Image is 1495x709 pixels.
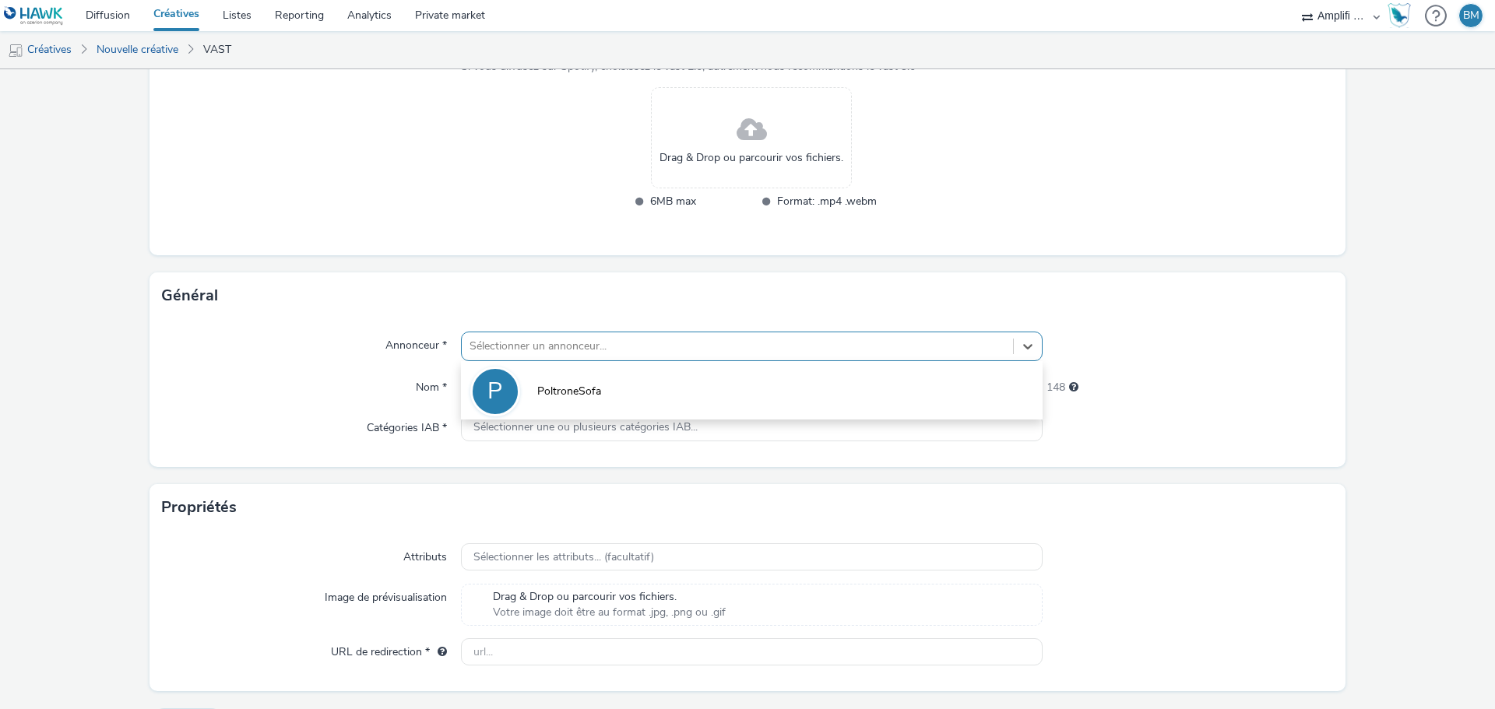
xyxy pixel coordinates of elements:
[1388,3,1411,28] img: Hawk Academy
[1046,380,1065,395] span: 148
[1388,3,1417,28] a: Hawk Academy
[461,638,1043,665] input: url...
[430,644,447,660] div: L'URL de redirection sera utilisée comme URL de validation avec certains SSP et ce sera l'URL de ...
[493,589,726,605] span: Drag & Drop ou parcourir vos fichiers.
[161,284,218,307] h3: Général
[379,332,453,353] label: Annonceur *
[1463,4,1479,27] div: BM
[397,543,453,565] label: Attributs
[325,638,453,660] label: URL de redirection *
[660,150,843,166] span: Drag & Drop ou parcourir vos fichiers.
[473,551,654,564] span: Sélectionner les attributs... (facultatif)
[487,370,502,413] div: P
[461,59,916,74] span: Si vous diffusez sur Spotify, choisissez le vast 2.0, autrement nous recommandons le vast 3.0
[89,31,186,68] a: Nouvelle créative
[650,192,750,210] span: 6MB max
[410,374,453,395] label: Nom *
[161,496,237,519] h3: Propriétés
[493,605,726,620] span: Votre image doit être au format .jpg, .png ou .gif
[4,6,64,26] img: undefined Logo
[195,31,239,68] a: VAST
[8,43,23,58] img: mobile
[1069,380,1078,395] div: 255 caractères maximum
[318,584,453,605] label: Image de prévisualisation
[473,421,698,434] span: Sélectionner une ou plusieurs catégories IAB...
[361,414,453,436] label: Catégories IAB *
[537,384,601,399] span: PoltroneSofa
[777,192,877,210] span: Format: .mp4 .webm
